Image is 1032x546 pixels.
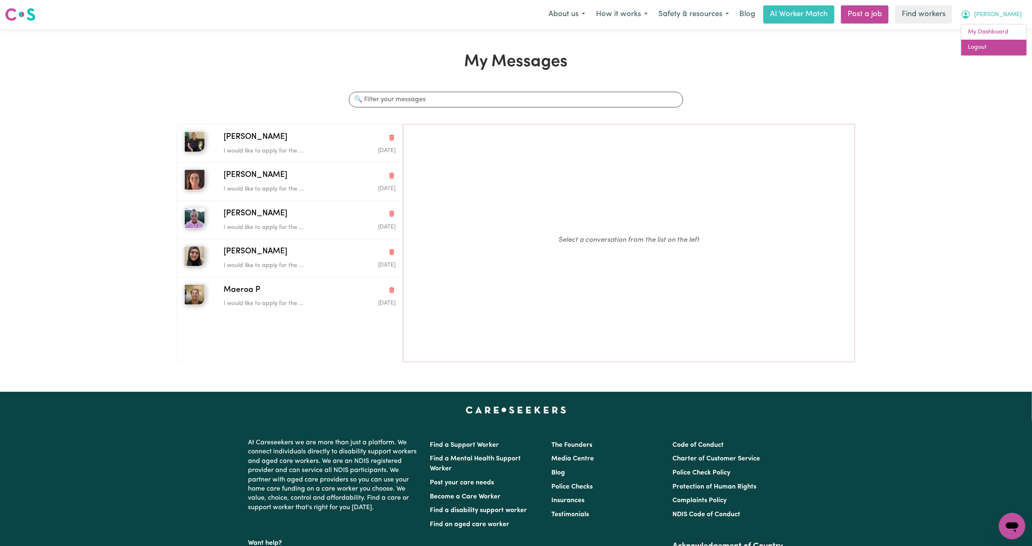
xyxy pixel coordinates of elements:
a: Find a Mental Health Support Worker [430,455,521,472]
a: Post a job [841,5,889,24]
button: Delete conversation [388,285,396,296]
a: AI Worker Match [763,5,834,24]
span: Message sent on July 0, 2025 [378,224,396,230]
a: Code of Conduct [672,442,724,448]
button: Whitney B[PERSON_NAME]Delete conversationI would like to apply for the ...Message sent on July 0,... [177,201,403,239]
em: Select a conversation from the list on the left [558,236,699,243]
button: Delete conversation [388,170,396,181]
a: Blog [734,5,760,24]
span: [PERSON_NAME] [224,169,287,181]
button: Lyn A[PERSON_NAME]Delete conversationI would like to apply for the ...Message sent on June 3, 2025 [177,239,403,277]
a: Find a disability support worker [430,507,527,514]
a: Insurances [551,497,584,504]
img: Careseekers logo [5,7,36,22]
span: Maeroa P [224,284,260,296]
button: Delete conversation [388,132,396,143]
button: Maeroa PMaeroa PDelete conversationI would like to apply for the ...Message sent on June 2, 2025 [177,277,403,315]
button: Safety & resources [653,6,734,23]
a: Charter of Customer Service [672,455,760,462]
a: Logout [961,40,1027,55]
span: Message sent on August 5, 2025 [378,186,396,191]
input: 🔍 Filter your messages [349,92,683,107]
a: Media Centre [551,455,594,462]
a: Complaints Policy [672,497,727,504]
a: The Founders [551,442,592,448]
span: Message sent on June 3, 2025 [378,262,396,268]
a: Careseekers logo [5,5,36,24]
button: Delete conversation [388,208,396,219]
span: Message sent on August 6, 2025 [378,148,396,153]
p: I would like to apply for the ... [224,147,338,156]
iframe: Button to launch messaging window, conversation in progress [999,513,1025,539]
a: Careseekers home page [466,407,566,413]
span: [PERSON_NAME] [224,131,287,143]
a: Blog [551,470,565,476]
img: Julie R [184,169,205,190]
a: Find workers [895,5,952,24]
a: Find an aged care worker [430,521,510,528]
a: Become a Care Worker [430,494,501,500]
button: Julie R[PERSON_NAME]Delete conversationI would like to apply for the ...Message sent on August 5,... [177,162,403,200]
img: Cherie R [184,131,205,152]
a: NDIS Code of Conduct [672,511,740,518]
h1: My Messages [177,52,855,72]
a: Protection of Human Rights [672,484,756,490]
span: [PERSON_NAME] [974,10,1022,19]
span: [PERSON_NAME] [224,208,287,220]
span: [PERSON_NAME] [224,246,287,258]
a: Post your care needs [430,479,494,486]
p: I would like to apply for the ... [224,261,338,270]
p: I would like to apply for the ... [224,223,338,232]
div: My Account [961,24,1027,56]
button: About us [543,6,591,23]
span: Message sent on June 2, 2025 [378,300,396,306]
a: My Dashboard [961,24,1027,40]
img: Maeroa P [184,284,205,305]
p: At Careseekers we are more than just a platform. We connect individuals directly to disability su... [248,435,420,515]
a: Find a Support Worker [430,442,499,448]
button: Delete conversation [388,247,396,258]
img: Lyn A [184,246,205,267]
a: Testimonials [551,511,589,518]
a: Police Checks [551,484,593,490]
p: I would like to apply for the ... [224,185,338,194]
img: Whitney B [184,208,205,229]
a: Police Check Policy [672,470,730,476]
p: I would like to apply for the ... [224,299,338,308]
button: How it works [591,6,653,23]
button: Cherie R[PERSON_NAME]Delete conversationI would like to apply for the ...Message sent on August 6... [177,124,403,162]
button: My Account [956,6,1027,23]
